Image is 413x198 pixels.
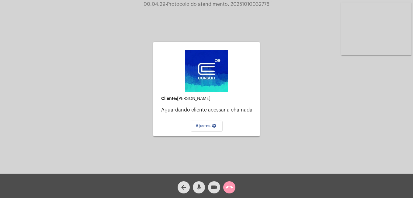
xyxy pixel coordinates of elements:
strong: Cliente: [161,96,177,101]
span: Protocolo do atendimento: 20251010032776 [165,2,269,7]
span: Ajustes [196,124,218,128]
span: • [165,2,167,7]
p: Aguardando cliente acessar a chamada [161,107,255,113]
button: Ajustes [191,121,223,132]
mat-icon: arrow_back [180,184,187,191]
mat-icon: call_end [226,184,233,191]
mat-icon: settings [210,123,218,131]
mat-icon: videocam [210,184,218,191]
div: [PERSON_NAME] [161,96,255,101]
span: 00:04:29 [144,2,165,7]
mat-icon: mic [195,184,203,191]
img: d4669ae0-8c07-2337-4f67-34b0df7f5ae4.jpeg [185,50,228,92]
